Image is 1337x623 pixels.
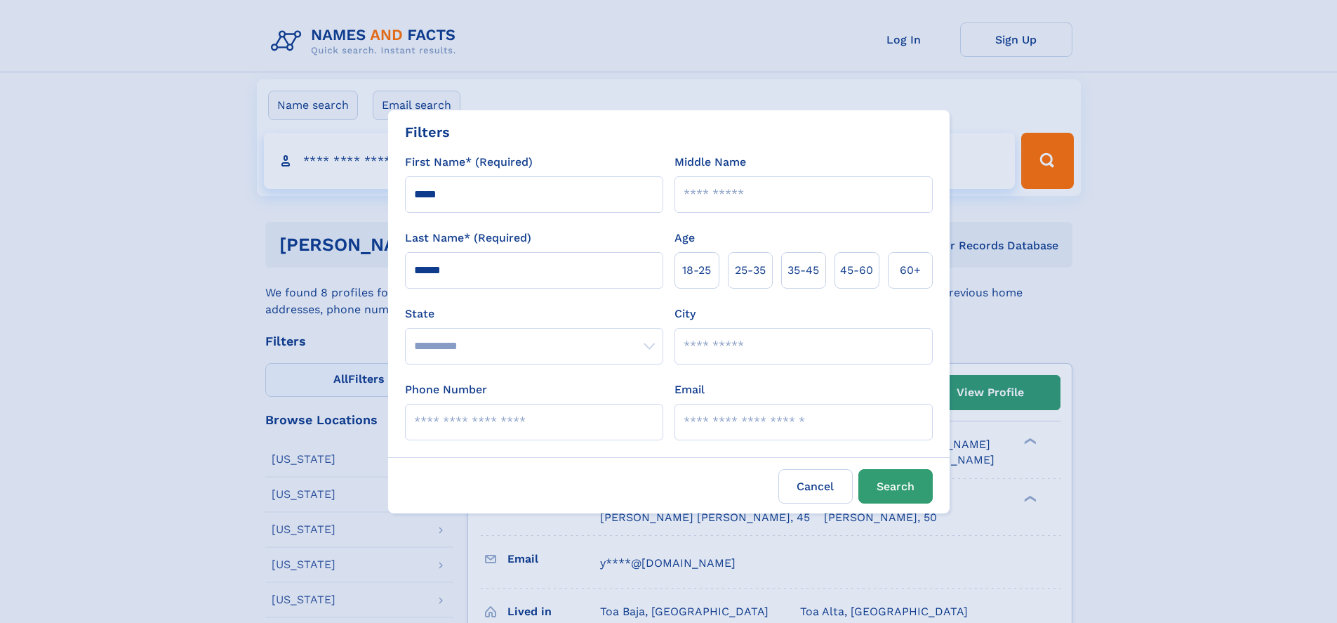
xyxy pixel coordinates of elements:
[405,381,487,398] label: Phone Number
[405,230,531,247] label: Last Name* (Required)
[858,469,933,504] button: Search
[674,306,696,322] label: City
[405,122,450,143] div: Filters
[674,230,695,247] label: Age
[674,381,705,398] label: Email
[405,306,663,322] label: State
[840,262,873,279] span: 45‑60
[778,469,853,504] label: Cancel
[674,154,746,171] label: Middle Name
[900,262,921,279] span: 60+
[735,262,766,279] span: 25‑35
[787,262,819,279] span: 35‑45
[682,262,711,279] span: 18‑25
[405,154,533,171] label: First Name* (Required)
